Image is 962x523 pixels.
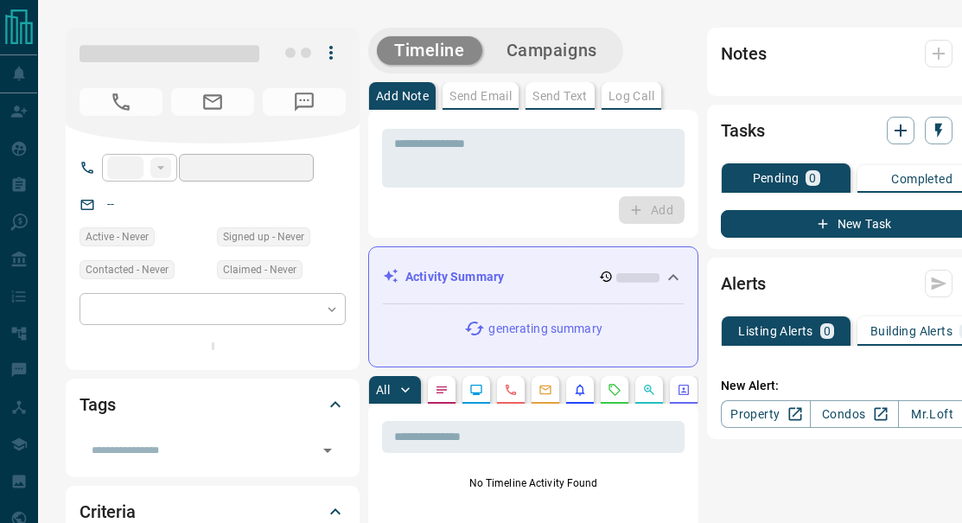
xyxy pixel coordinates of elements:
button: Open [315,438,340,462]
span: Active - Never [86,228,149,246]
svg: Emails [538,383,552,397]
span: Contacted - Never [86,261,169,278]
svg: Agent Actions [677,383,691,397]
span: No Number [263,88,346,116]
p: Pending [753,172,800,184]
p: 0 [809,172,816,184]
p: generating summary [488,320,602,338]
a: -- [107,197,114,211]
button: Campaigns [489,36,615,65]
h2: Tags [80,391,115,418]
a: Property [721,400,810,428]
h2: Notes [721,40,766,67]
h2: Alerts [721,270,766,297]
button: Timeline [377,36,482,65]
p: Activity Summary [405,268,504,286]
p: All [376,384,390,396]
p: No Timeline Activity Found [382,475,685,491]
svg: Calls [504,383,518,397]
span: Claimed - Never [223,261,296,278]
span: No Number [80,88,162,116]
h2: Tasks [721,117,764,144]
svg: Lead Browsing Activity [469,383,483,397]
p: Building Alerts [870,325,952,337]
svg: Listing Alerts [573,383,587,397]
svg: Requests [608,383,621,397]
span: Signed up - Never [223,228,304,246]
div: Activity Summary [383,261,684,293]
div: Tags [80,384,346,425]
a: Condos [810,400,899,428]
p: Add Note [376,90,429,102]
p: 0 [824,325,831,337]
svg: Notes [435,383,449,397]
svg: Opportunities [642,383,656,397]
span: No Email [171,88,254,116]
p: Completed [891,173,952,185]
p: Listing Alerts [738,325,813,337]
